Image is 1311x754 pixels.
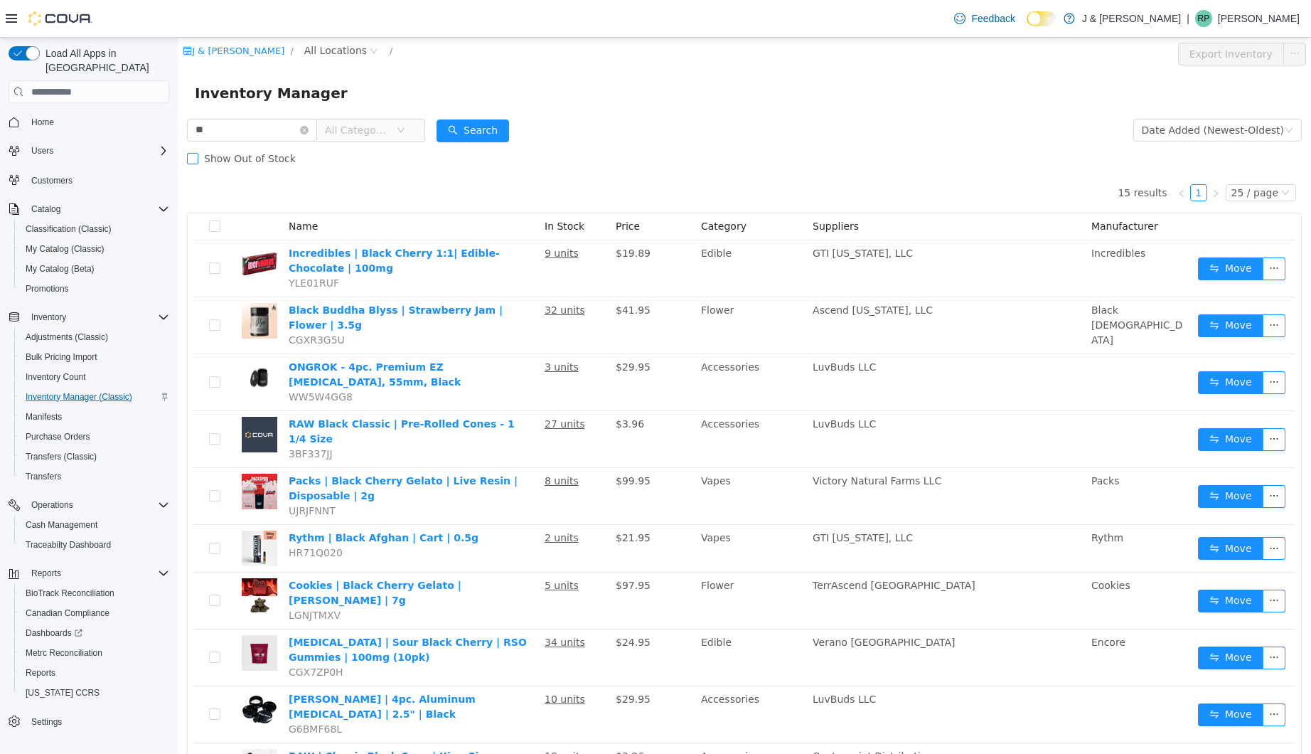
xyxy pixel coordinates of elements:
button: Cash Management [14,515,175,535]
span: $3.96 [438,713,466,724]
span: Incredibles [914,210,968,221]
a: Home [26,114,60,131]
span: CGX7ZP0H [111,629,166,640]
a: 1 [1013,147,1029,163]
span: LuvBuds LLC [635,381,698,392]
button: Transfers (Classic) [14,447,175,467]
button: Traceabilty Dashboard [14,535,175,555]
u: 5 units [367,542,401,553]
span: Operations [31,499,73,511]
p: [PERSON_NAME] [1218,10,1300,27]
span: Victory Natural Farms LLC [635,437,764,449]
button: Home [3,112,175,132]
a: Cookies | Black Cherry Gelato | [PERSON_NAME] | 7g [111,542,284,568]
a: Reports [20,664,61,681]
a: Manifests [20,408,68,425]
a: Traceabilty Dashboard [20,536,117,553]
span: $99.95 [438,437,473,449]
u: 27 units [367,381,407,392]
img: Blazy Susan | 4pc. Aluminum Grinder | 2.5" | Black hero shot [64,654,100,690]
span: Users [26,142,169,159]
span: Inventory Count [26,371,86,383]
img: RAW Black Classic | Pre-Rolled Cones - 1 1/4 Size placeholder [64,379,100,415]
span: Settings [26,713,169,731]
button: icon: swapMove [1020,609,1086,632]
span: Price [438,183,462,194]
button: icon: searchSearch [259,82,331,105]
button: Bulk Pricing Import [14,347,175,367]
span: Dark Mode [1027,26,1027,27]
a: Canadian Compliance [20,605,115,622]
button: icon: ellipsis [1085,220,1108,243]
img: Encore | Sour Black Cherry | RSO Gummies | 100mg (10pk) hero shot [64,598,100,633]
span: Manifests [20,408,169,425]
span: Encore [914,599,948,610]
span: $19.89 [438,210,473,221]
u: 3 units [367,324,401,335]
span: Bulk Pricing Import [26,351,97,363]
a: [US_STATE] CCRS [20,684,105,701]
span: Transfers [20,468,169,485]
button: icon: swapMove [1020,447,1086,470]
span: Classification (Classic) [26,223,112,235]
li: 1 [1012,147,1029,164]
button: Reports [3,563,175,583]
span: Catalog [31,203,60,215]
span: Cookies [914,542,953,553]
button: icon: swapMove [1020,499,1086,522]
span: Metrc Reconciliation [26,647,102,659]
u: 9 units [367,210,401,221]
span: G6BMF68L [111,686,164,697]
a: Incredibles | Black Cherry 1:1| Edible-Chocolate | 100mg [111,210,322,236]
span: Suppliers [635,183,681,194]
span: UJRJFNNT [111,467,158,479]
td: Vapes [518,487,629,535]
td: Accessories [518,373,629,430]
button: My Catalog (Beta) [14,259,175,279]
span: Promotions [20,280,169,297]
span: CGXR3G5U [111,297,167,308]
span: Dashboards [26,627,82,639]
span: Settings [31,716,62,728]
button: Users [3,141,175,161]
i: icon: close-circle [122,88,131,97]
span: Home [26,113,169,131]
button: Inventory [26,309,72,326]
u: 8 units [367,437,401,449]
span: Name [111,183,140,194]
a: Dashboards [20,625,88,642]
span: / [112,8,115,18]
span: LuvBuds LLC [635,656,698,667]
span: $24.95 [438,599,473,610]
td: Edible [518,592,629,649]
button: icon: ellipsis [1085,391,1108,413]
span: HR71Q020 [111,509,165,521]
a: Dashboards [14,623,175,643]
button: icon: swapMove [1020,220,1086,243]
span: Operations [26,497,169,514]
span: Inventory Manager (Classic) [20,388,169,405]
button: icon: ellipsis [1085,666,1108,689]
button: icon: swapMove [1020,666,1086,689]
img: Cova [28,11,92,26]
button: icon: ellipsis [1085,277,1108,299]
span: Packs [914,437,942,449]
button: Inventory [3,307,175,327]
span: LuvBuds LLC [635,324,698,335]
span: GTI [US_STATE], LLC [635,210,735,221]
span: Cash Management [20,516,169,533]
i: icon: down [1103,151,1112,161]
i: icon: right [1034,152,1042,160]
a: Packs | Black Cherry Gelato | Live Resin | Disposable | 2g [111,437,340,464]
span: LGNJTMXV [111,572,163,583]
a: [PERSON_NAME] | 4pc. Aluminum [MEDICAL_DATA] | 2.5" | Black [111,656,298,682]
span: All Locations [127,5,189,21]
button: Canadian Compliance [14,603,175,623]
span: Adjustments (Classic) [20,329,169,346]
li: Previous Page [995,147,1012,164]
span: Inventory [26,309,169,326]
span: Cash Management [26,519,97,531]
div: Raj Patel [1195,10,1212,27]
span: Users [31,145,53,156]
span: Centerpoint Distribution [635,713,755,724]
